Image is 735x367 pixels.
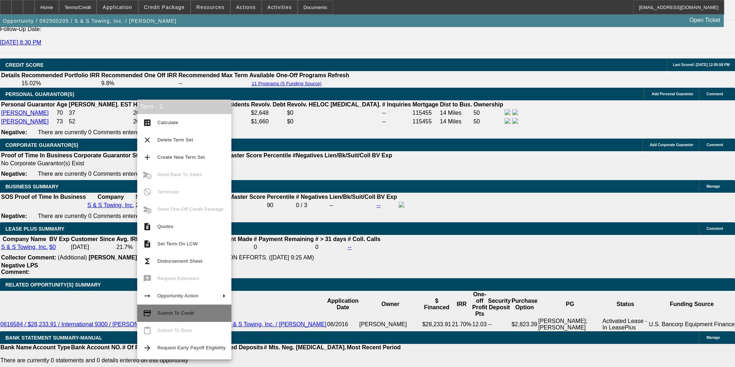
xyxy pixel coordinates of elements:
[287,118,381,126] td: $0
[38,213,191,219] span: There are currently 0 Comments entered on this opportunity
[1,254,56,261] b: Collector Comment:
[348,236,380,242] b: # Coll. Calls
[137,100,231,114] div: Term - 2
[249,72,327,79] th: Available One-Off Programs
[38,129,191,135] span: There are currently 0 Comments entered on this opportunity
[706,336,720,340] span: Manage
[382,118,411,126] td: --
[143,240,152,248] mat-icon: description
[293,152,323,158] b: #Negatives
[422,291,452,318] th: $ Financed
[5,282,101,288] span: RELATED OPPORTUNITY(S) SUMMARY
[205,152,262,158] b: Paynet Master Score
[0,321,326,327] a: 0616584 / $28,233.91 / International 9300 / [PERSON_NAME] BROS. AUCTIONEERS / S & S Towing, Inc. ...
[143,153,152,162] mat-icon: add
[88,254,139,261] b: [PERSON_NAME]:
[157,258,203,264] span: Disbursement Sheet
[1,171,27,177] b: Negative:
[1,213,27,219] b: Negative:
[49,236,70,242] b: BV Exp
[5,91,74,97] span: PERSONAL GUARANTOR(S)
[359,291,422,318] th: Owner
[267,194,294,200] b: Percentile
[348,244,352,250] a: --
[143,292,152,300] mat-icon: arrow_right_alt
[472,291,488,318] th: One-off Profit Pts
[122,344,157,351] th: # Of Periods
[377,202,381,208] a: --
[38,171,191,177] span: There are currently 0 Comments entered on this opportunity
[1,193,14,201] th: SOS
[329,201,376,209] td: --
[473,101,503,108] b: Ownership
[157,345,226,350] span: Request Early Payoff Eligibility
[488,291,511,318] th: Security Deposit
[706,92,723,96] span: Comment
[101,72,177,79] th: Recommended One Off IRR
[706,143,723,147] span: Comment
[440,101,472,108] b: Dist to Bus.
[452,318,472,331] td: 21.70%
[97,194,124,200] b: Company
[1,118,49,124] a: [PERSON_NAME]
[296,202,328,209] div: 0 / 3
[440,109,473,117] td: 14 Miles
[87,202,134,208] a: S & S Towing, Inc.
[133,101,186,108] b: Home Owner Since
[3,18,177,24] span: Opportunity / 092500205 / S & S Towing, Inc. / [PERSON_NAME]
[69,118,132,126] td: 52
[236,4,256,10] span: Actions
[143,118,152,127] mat-icon: calculate
[71,236,115,242] b: Customer Since
[268,4,292,10] span: Activities
[157,224,173,229] span: Quotes
[399,202,404,207] img: facebook-icon.png
[196,4,225,10] span: Resources
[412,118,439,126] td: 115455
[315,236,346,242] b: # > 31 days
[157,241,197,246] span: Set Term On LCW
[5,335,102,341] span: BANK STATEMENT SUMMARY-MANUAL
[178,80,248,87] td: --
[143,309,152,318] mat-icon: credit_score
[511,318,538,331] td: $2,823.39
[325,152,370,158] b: Lien/Bk/Suit/Coll
[133,118,146,124] span: 2010
[69,101,132,108] b: [PERSON_NAME]. EST
[1,101,55,108] b: Personal Guarantor
[157,137,193,143] span: Delete Term Set
[249,80,324,87] button: 11 Programs (5 Funding Source)
[49,244,56,250] a: $0
[505,109,510,115] img: facebook-icon.png
[382,109,411,117] td: --
[652,92,693,96] span: Add Personal Guarantor
[135,194,148,200] b: Start
[253,244,314,251] td: 0
[157,293,199,298] span: Opportunity Action
[5,62,44,68] span: CREDIT SCORE
[254,236,314,242] b: # Payment Remaining
[602,318,649,331] td: Activated Lease - In LeasePlus
[315,244,347,251] td: 0
[135,201,149,209] td: 2007
[103,4,132,10] span: Application
[1,72,20,79] th: Details
[1,244,48,250] a: S & S Towing, Inc.
[452,291,472,318] th: IRR
[473,109,504,117] td: 50
[157,310,194,316] span: Submit To Credit
[412,109,439,117] td: 115455
[144,4,185,10] span: Credit Package
[178,72,248,79] th: Recommended Max Term
[327,72,350,79] th: Refresh
[1,152,73,159] th: Proof of Time In Business
[422,318,452,331] td: $28,233.91
[143,257,152,266] mat-icon: functions
[602,291,649,318] th: Status
[1,110,49,116] a: [PERSON_NAME]
[133,110,146,116] span: 2010
[116,244,140,251] td: 21.7%
[206,344,263,351] th: Annualized Deposits
[538,318,602,331] td: [PERSON_NAME]; [PERSON_NAME]
[649,318,735,331] td: U.S. Bancorp Equipment Finance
